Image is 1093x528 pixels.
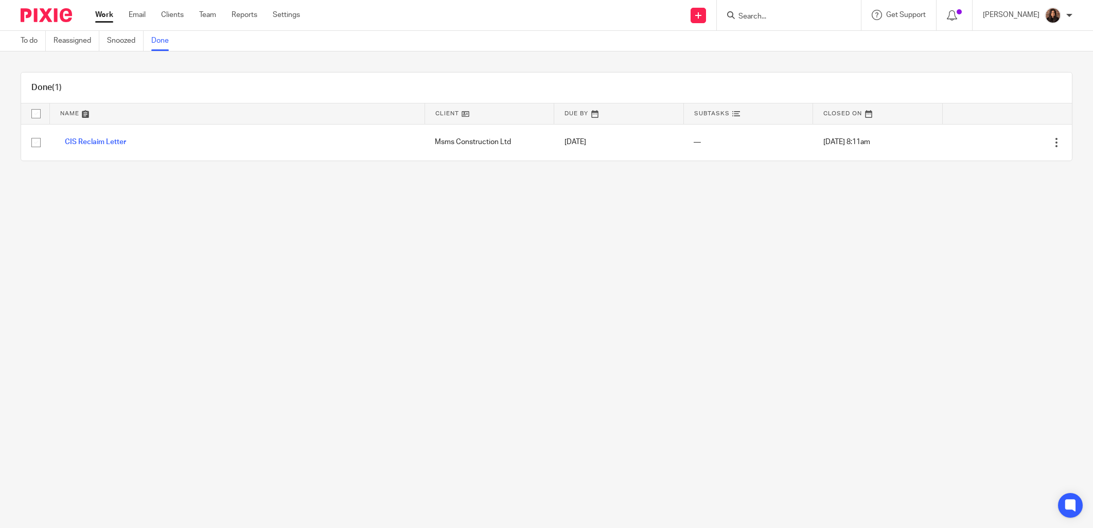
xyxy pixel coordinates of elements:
img: Headshot.jpg [1045,7,1061,24]
a: Reports [232,10,257,20]
img: Pixie [21,8,72,22]
a: Reassigned [54,31,99,51]
td: [DATE] [554,124,684,161]
a: To do [21,31,46,51]
td: Msms Construction Ltd [425,124,554,161]
span: (1) [52,83,62,92]
span: Get Support [886,11,926,19]
td: — [683,124,813,161]
a: Email [129,10,146,20]
a: CIS Reclaim Letter [65,138,126,146]
p: [PERSON_NAME] [983,10,1039,20]
a: Work [95,10,113,20]
h1: Done [31,82,62,93]
span: Subtasks [694,111,730,116]
a: Team [199,10,216,20]
a: Snoozed [107,31,144,51]
input: Search [737,12,830,22]
a: Clients [161,10,184,20]
a: Done [151,31,177,51]
td: [DATE] 8:11am [813,124,943,161]
a: Settings [273,10,300,20]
